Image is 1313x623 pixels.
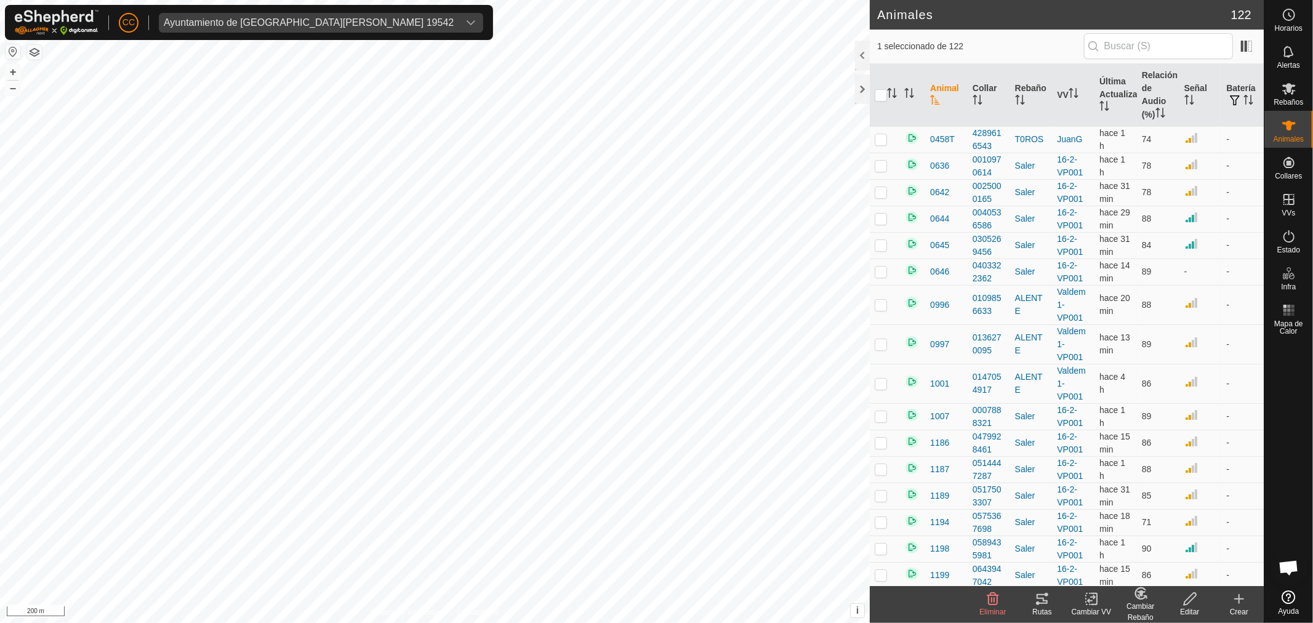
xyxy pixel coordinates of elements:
span: 1189 [930,489,949,502]
span: 78 [1142,161,1152,171]
span: 90 [1142,544,1152,553]
p-sorticon: Activar para ordenar [973,97,982,107]
td: - [1221,403,1264,430]
td: - [1221,456,1264,483]
img: Logo Gallagher [15,10,98,35]
p-sorticon: Activar para ordenar [1243,97,1253,107]
div: ALENTE [1015,371,1048,396]
div: Saler [1015,265,1048,278]
p-sorticon: Activar para ordenar [1155,110,1165,119]
a: 16-2-VP001 [1057,155,1083,177]
div: 0007888321 [973,404,1005,430]
div: 0643947042 [973,563,1005,589]
img: returning on [904,487,919,502]
div: 0517503307 [973,483,1005,509]
div: 0479928461 [973,430,1005,456]
div: 0109856633 [973,292,1005,318]
img: returning on [904,513,919,528]
a: 16-2-VP001 [1057,537,1083,560]
span: VVs [1282,209,1295,217]
div: Saler [1015,410,1048,423]
td: - [1221,206,1264,232]
img: Intensidad de Señal [1184,374,1199,389]
p-sorticon: Activar para ordenar [1015,97,1025,107]
span: 122 [1231,6,1251,24]
span: Eliminar [979,608,1006,616]
td: - [1221,364,1264,403]
div: 0514447287 [973,457,1005,483]
div: 0403322362 [973,259,1005,285]
div: Saler [1015,436,1048,449]
span: 89 [1142,339,1152,349]
span: 26 sept 2025, 11:51 [1099,181,1130,204]
div: 0025000165 [973,180,1005,206]
td: - [1221,509,1264,536]
img: Intensidad de Señal [1184,540,1199,555]
img: returning on [904,566,919,581]
a: 16-2-VP001 [1057,234,1083,257]
div: 4289616543 [973,127,1005,153]
img: returning on [904,374,919,389]
img: returning on [904,460,919,475]
span: 26 sept 2025, 12:02 [1099,293,1130,316]
span: 26 sept 2025, 11:06 [1099,458,1125,481]
span: 1198 [930,542,949,555]
span: 1199 [930,569,949,582]
span: Infra [1281,283,1296,291]
img: Intensidad de Señal [1184,183,1199,198]
span: 71 [1142,517,1152,527]
img: Intensidad de Señal [1184,487,1199,502]
span: 86 [1142,379,1152,388]
span: 26 sept 2025, 12:04 [1099,511,1130,534]
span: Rebaños [1274,98,1303,106]
p-sorticon: Activar para ordenar [930,97,940,107]
th: Rebaño [1010,64,1053,127]
td: - [1221,259,1264,285]
img: returning on [904,434,919,449]
span: Ayuntamiento de Almaraz de Duero 19542 [159,13,459,33]
input: Buscar (S) [1084,33,1233,59]
div: 0147054917 [973,371,1005,396]
th: Animal [925,64,968,127]
span: 26 sept 2025, 11:07 [1099,155,1125,177]
th: Señal [1179,64,1222,127]
div: Saler [1015,239,1048,252]
a: Valdem1-VP001 [1057,366,1085,401]
span: 86 [1142,438,1152,448]
a: Contáctenos [457,607,499,618]
td: - [1221,126,1264,153]
img: Intensidad de Señal [1184,408,1199,422]
p-sorticon: Activar para ordenar [1099,103,1109,113]
span: 26 sept 2025, 11:20 [1099,405,1125,428]
span: 26 sept 2025, 11:52 [1099,484,1130,507]
span: 89 [1142,411,1152,421]
span: 0997 [930,338,949,351]
th: Relación de Audio (%) [1137,64,1179,127]
img: returning on [904,263,919,278]
a: 16-2-VP001 [1057,181,1083,204]
span: Collares [1275,172,1302,180]
img: returning on [904,540,919,555]
img: Intensidad de Señal [1184,434,1199,449]
span: CC [122,16,135,29]
a: 16-2-VP001 [1057,405,1083,428]
div: 0040536586 [973,206,1005,232]
div: Saler [1015,542,1048,555]
img: Intensidad de Señal [1184,131,1199,145]
div: 0575367698 [973,510,1005,536]
div: 0010970614 [973,153,1005,179]
span: 1007 [930,410,949,423]
span: 26 sept 2025, 11:08 [1099,537,1125,560]
td: - [1179,259,1222,285]
img: returning on [904,295,919,310]
a: Valdem1-VP001 [1057,287,1085,323]
span: 88 [1142,464,1152,474]
td: - [1221,324,1264,364]
p-sorticon: Activar para ordenar [904,90,914,100]
p-sorticon: Activar para ordenar [887,90,897,100]
img: Intensidad de Señal [1184,566,1199,581]
img: returning on [904,183,919,198]
td: - [1221,536,1264,562]
span: 26 sept 2025, 12:08 [1099,432,1130,454]
span: 1 seleccionado de 122 [877,40,1084,53]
